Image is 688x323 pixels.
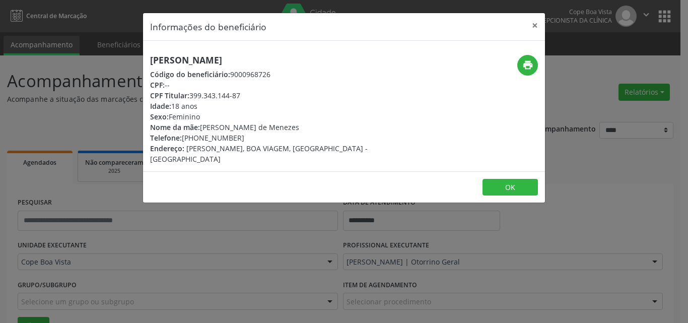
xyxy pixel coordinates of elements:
[517,55,538,76] button: print
[150,70,230,79] span: Código do beneficiário:
[483,179,538,196] button: OK
[525,13,545,38] button: Close
[150,144,184,153] span: Endereço:
[150,133,182,143] span: Telefone:
[150,133,404,143] div: [PHONE_NUMBER]
[150,90,404,101] div: 399.343.144-87
[150,111,404,122] div: Feminino
[150,112,169,121] span: Sexo:
[150,122,404,133] div: [PERSON_NAME] de Menezes
[150,101,171,111] span: Idade:
[150,80,404,90] div: --
[522,59,533,71] i: print
[150,122,200,132] span: Nome da mãe:
[150,55,404,66] h5: [PERSON_NAME]
[150,101,404,111] div: 18 anos
[150,80,165,90] span: CPF:
[150,20,266,33] h5: Informações do beneficiário
[150,69,404,80] div: 9000968726
[150,144,368,164] span: [PERSON_NAME], BOA VIAGEM, [GEOGRAPHIC_DATA] - [GEOGRAPHIC_DATA]
[150,91,189,100] span: CPF Titular:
